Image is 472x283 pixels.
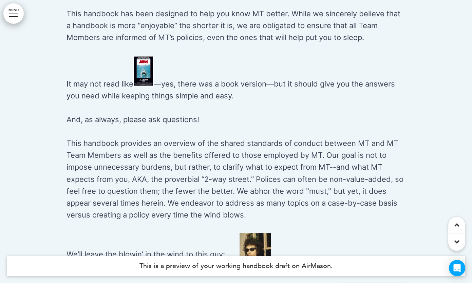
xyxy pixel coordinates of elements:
img: 1756127278491-1755879684998-Jaws_movie_poster.jpg [133,56,154,87]
h4: This is a preview of your working handbook draft on AirMason. [7,256,465,276]
p: This handbook has been designed to help you know MT better. While we sincerely believe that a han... [67,8,406,44]
p: This handbook provides an overview of the shared standards of conduct between MT and MT Team Memb... [67,137,406,221]
p: It may not read like —yes, there was a book version—but it should give you the answers you need w... [67,56,406,102]
p: We’ll leave the blowin’ in the wind to this guy: [67,248,236,260]
a: MENU [3,3,24,24]
div: Open Intercom Messenger [449,260,465,276]
p: And, as always, please ask questions! [67,114,406,126]
img: 1753872901577-1.jpg [240,233,271,272]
